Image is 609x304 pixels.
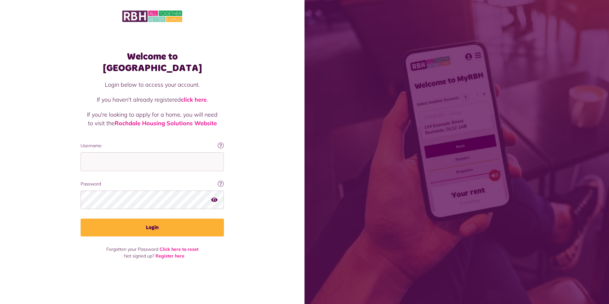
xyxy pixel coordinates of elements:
[87,80,218,89] p: Login below to access your account.
[122,10,182,23] img: MyRBH
[106,246,158,252] span: Forgotten your Password
[81,142,224,149] label: Username
[81,51,224,74] h1: Welcome to [GEOGRAPHIC_DATA]
[81,181,224,187] label: Password
[124,253,154,259] span: Not signed up?
[87,110,218,127] p: If you're looking to apply for a home, you will need to visit the
[115,119,217,127] a: Rochdale Housing Solutions Website
[81,219,224,236] button: Login
[87,95,218,104] p: If you haven't already registered .
[160,246,198,252] a: Click here to reset
[155,253,184,259] a: Register here
[181,96,207,103] a: click here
